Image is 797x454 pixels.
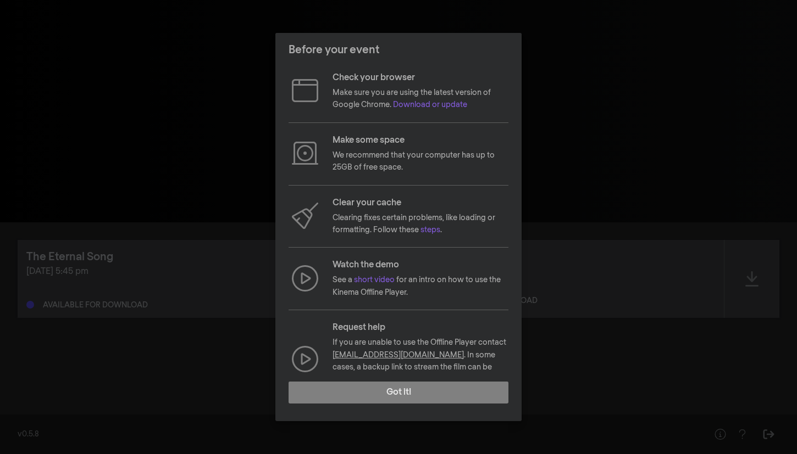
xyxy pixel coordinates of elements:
header: Before your event [275,33,522,67]
p: Watch the demo [333,259,508,272]
a: steps [420,226,440,234]
p: Make sure you are using the latest version of Google Chrome. [333,87,508,111]
p: If you are unable to use the Offline Player contact . In some cases, a backup link to stream the ... [333,337,508,398]
p: Check your browser [333,71,508,85]
p: We recommend that your computer has up to 25GB of free space. [333,149,508,174]
p: Make some space [333,134,508,147]
p: Clearing fixes certain problems, like loading or formatting. Follow these . [333,212,508,237]
a: short video [354,276,395,284]
p: Request help [333,321,508,334]
a: [EMAIL_ADDRESS][DOMAIN_NAME] [333,351,464,359]
p: See a for an intro on how to use the Kinema Offline Player. [333,274,508,299]
a: Download or update [393,101,467,109]
button: Got it! [289,382,508,403]
p: Clear your cache [333,197,508,210]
